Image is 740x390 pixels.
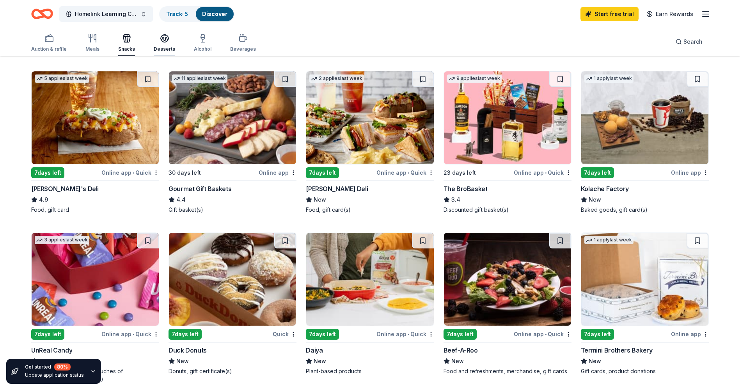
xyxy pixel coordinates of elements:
div: 7 days left [31,329,64,340]
div: Duck Donuts [169,346,207,355]
a: Image for Daiya7days leftOnline app•QuickDaiyaNewPlant-based products [306,232,434,375]
div: 7 days left [31,167,64,178]
span: New [176,356,189,366]
div: 7 days left [169,329,202,340]
div: Online app [259,168,296,177]
img: Image for Beef-A-Roo [444,233,571,326]
div: Online app [671,168,709,177]
span: • [408,170,409,176]
button: Snacks [118,30,135,56]
a: Image for Kolache Factory1 applylast week7days leftOnline appKolache FactoryNewBaked goods, gift ... [581,71,709,214]
div: Meals [85,46,99,52]
div: Online app Quick [514,329,571,339]
div: Quick [273,329,296,339]
span: • [133,170,134,176]
div: Desserts [154,46,175,52]
img: Image for Termini Brothers Bakery [581,233,708,326]
div: 7 days left [581,329,614,340]
img: Image for Jason's Deli [32,71,159,164]
a: Image for Jason's Deli5 applieslast week7days leftOnline app•Quick[PERSON_NAME]'s Deli4.9Food, gi... [31,71,159,214]
img: Image for Gourmet Gift Baskets [169,71,296,164]
a: Track· 5 [166,11,188,17]
div: Alcohol [194,46,211,52]
span: New [314,195,326,204]
div: 3 applies last week [35,236,89,244]
span: 3.4 [451,195,460,204]
div: Donuts, gift certificate(s) [169,367,296,375]
div: Online app [671,329,709,339]
span: • [133,331,134,337]
span: Homelink Learning Center Fundraiser [75,9,137,19]
button: Beverages [230,30,256,56]
img: Image for UnReal Candy [32,233,159,326]
button: Auction & raffle [31,30,67,56]
img: Image for The BroBasket [444,71,571,164]
img: Image for McAlister's Deli [306,71,433,164]
div: Kolache Factory [581,184,629,193]
a: Image for UnReal Candy3 applieslast week7days leftOnline app•QuickUnReal Candy4.0Individually wra... [31,232,159,383]
button: Desserts [154,30,175,56]
img: Image for Duck Donuts [169,233,296,326]
a: Image for Termini Brothers Bakery1 applylast week7days leftOnline appTermini Brothers BakeryNewGi... [581,232,709,375]
span: • [545,331,547,337]
div: 7 days left [581,167,614,178]
a: Discover [202,11,227,17]
a: Image for Beef-A-Roo7days leftOnline app•QuickBeef-A-RooNewFood and refreshments, merchandise, gi... [444,232,571,375]
div: Food, gift card(s) [306,206,434,214]
img: Image for Kolache Factory [581,71,708,164]
div: Online app Quick [376,168,434,177]
span: New [589,356,601,366]
div: Snacks [118,46,135,52]
a: Image for The BroBasket9 applieslast week23 days leftOnline app•QuickThe BroBasket3.4Discounted g... [444,71,571,214]
a: Earn Rewards [642,7,698,21]
div: Gift cards, product donations [581,367,709,375]
div: 7 days left [444,329,477,340]
div: Food, gift card [31,206,159,214]
div: 23 days left [444,168,476,177]
span: New [589,195,601,204]
a: Image for McAlister's Deli2 applieslast week7days leftOnline app•Quick[PERSON_NAME] DeliNewFood, ... [306,71,434,214]
a: Home [31,5,53,23]
div: Online app Quick [101,168,159,177]
div: Food and refreshments, merchandise, gift cards [444,367,571,375]
div: Get started [25,363,84,370]
div: 5 applies last week [35,74,89,83]
div: 7 days left [306,329,339,340]
span: Search [683,37,703,46]
button: Alcohol [194,30,211,56]
div: Beverages [230,46,256,52]
div: 2 applies last week [309,74,364,83]
span: • [545,170,547,176]
button: Track· 5Discover [159,6,234,22]
div: The BroBasket [444,184,488,193]
div: Auction & raffle [31,46,67,52]
a: Image for Duck Donuts7days leftQuickDuck DonutsNewDonuts, gift certificate(s) [169,232,296,375]
div: 80 % [54,363,71,370]
button: Meals [85,30,99,56]
div: 1 apply last week [584,236,634,244]
div: 11 applies last week [172,74,227,83]
div: [PERSON_NAME] Deli [306,184,368,193]
button: Search [669,34,709,50]
span: 4.4 [176,195,186,204]
a: Image for Gourmet Gift Baskets11 applieslast week30 days leftOnline appGourmet Gift Baskets4.4Gif... [169,71,296,214]
div: Online app Quick [514,168,571,177]
div: Baked goods, gift card(s) [581,206,709,214]
button: Homelink Learning Center Fundraiser [59,6,153,22]
img: Image for Daiya [306,233,433,326]
div: Plant-based products [306,367,434,375]
div: [PERSON_NAME]'s Deli [31,184,99,193]
div: 9 applies last week [447,74,502,83]
div: Discounted gift basket(s) [444,206,571,214]
div: 30 days left [169,168,201,177]
div: Daiya [306,346,323,355]
div: Online app Quick [376,329,434,339]
a: Start free trial [580,7,639,21]
div: 7 days left [306,167,339,178]
div: UnReal Candy [31,346,72,355]
span: New [314,356,326,366]
div: Beef-A-Roo [444,346,478,355]
span: New [451,356,464,366]
span: 4.9 [39,195,48,204]
div: Termini Brothers Bakery [581,346,653,355]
